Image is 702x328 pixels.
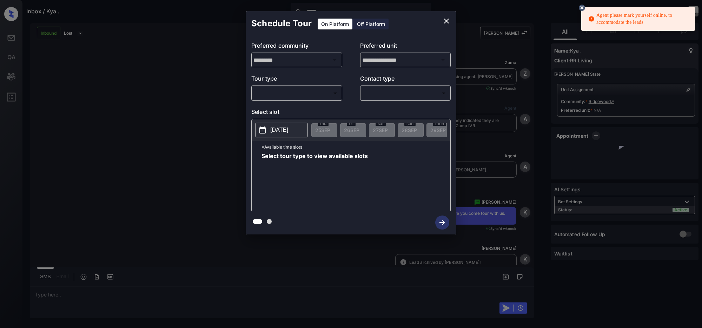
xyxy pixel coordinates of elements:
[261,141,450,153] p: *Available time slots
[251,108,451,119] p: Select slot
[360,74,451,86] p: Contact type
[251,41,342,53] p: Preferred community
[251,74,342,86] p: Tour type
[255,123,308,137] button: [DATE]
[353,19,389,29] div: Off Platform
[270,126,288,134] p: [DATE]
[261,153,368,209] span: Select tour type to view available slots
[439,14,453,28] button: close
[246,11,317,36] h2: Schedule Tour
[588,9,689,29] div: Agent please mark yourself online, to accommodate the leads
[360,41,451,53] p: Preferred unit
[318,19,352,29] div: On Platform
